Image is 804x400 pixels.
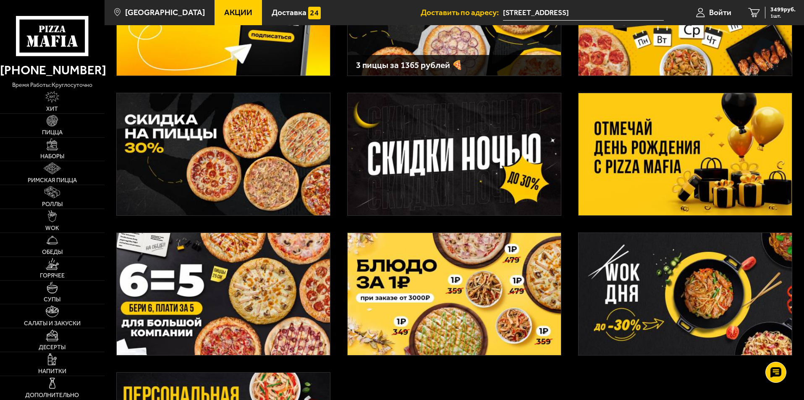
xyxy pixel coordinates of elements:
span: Акции [224,8,252,16]
span: Хит [46,106,58,112]
span: Горячее [40,273,65,279]
span: Напитки [38,369,66,374]
span: Доставить по адресу: [421,8,503,16]
span: WOK [45,225,59,231]
span: Войти [709,8,731,16]
span: Наборы [40,154,64,159]
span: Доставка [272,8,306,16]
img: 15daf4d41897b9f0e9f617042186c801.svg [308,7,321,19]
span: [GEOGRAPHIC_DATA] [125,8,205,16]
span: Дополнительно [25,392,79,398]
span: 1 шт. [770,13,796,18]
span: 3499 руб. [770,7,796,13]
span: Роллы [42,201,63,207]
span: Обеды [42,249,63,255]
span: Римская пицца [28,178,77,183]
input: Ваш адрес доставки [503,5,664,21]
span: Пицца [42,130,63,136]
span: Салаты и закуски [24,321,81,327]
h3: 3 пиццы за 1365 рублей 🍕 [356,61,553,70]
span: Десерты [39,345,65,350]
span: Супы [44,297,60,303]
